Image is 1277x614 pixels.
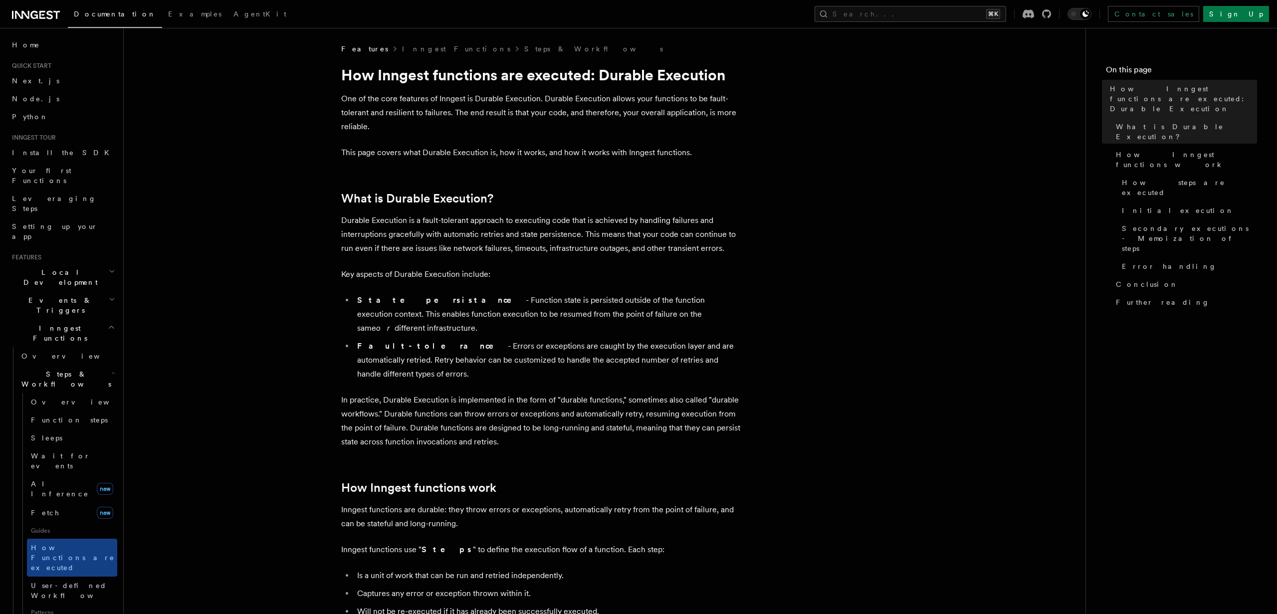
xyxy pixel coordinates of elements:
span: Secondary executions - Memoization of steps [1122,223,1257,253]
span: AI Inference [31,480,89,498]
p: This page covers what Durable Execution is, how it works, and how it works with Inngest functions. [341,146,740,160]
a: Node.js [8,90,117,108]
span: Further reading [1116,297,1210,307]
span: Your first Functions [12,167,71,185]
a: Python [8,108,117,126]
span: Local Development [8,267,109,287]
a: How Functions are executed [27,539,117,577]
a: What is Durable Execution? [1112,118,1257,146]
button: Inngest Functions [8,319,117,347]
span: Overview [21,352,124,360]
kbd: ⌘K [986,9,1000,19]
strong: State persistance [357,295,526,305]
a: Error handling [1118,257,1257,275]
span: How Functions are executed [31,544,115,572]
a: AI Inferencenew [27,475,117,503]
a: Initial execution [1118,202,1257,219]
a: Your first Functions [8,162,117,190]
a: Steps & Workflows [524,44,663,54]
a: Sleeps [27,429,117,447]
span: Home [12,40,40,50]
a: Inngest Functions [402,44,510,54]
a: Setting up your app [8,217,117,245]
li: Captures any error or exception thrown within it. [354,587,740,601]
span: Conclusion [1116,279,1178,289]
span: new [97,483,113,495]
span: Features [341,44,388,54]
a: How Inngest functions work [1112,146,1257,174]
span: Next.js [12,77,59,85]
button: Search...⌘K [815,6,1006,22]
li: Is a unit of work that can be run and retried independently. [354,569,740,583]
span: Sleeps [31,434,62,442]
p: Key aspects of Durable Execution include: [341,267,740,281]
span: Wait for events [31,452,90,470]
a: Overview [17,347,117,365]
p: Inngest functions use " " to define the execution flow of a function. Each step: [341,543,740,557]
a: Examples [162,3,227,27]
span: Python [12,113,48,121]
span: Initial execution [1122,205,1234,215]
span: How Inngest functions work [1116,150,1257,170]
p: Durable Execution is a fault-tolerant approach to executing code that is achieved by handling fai... [341,213,740,255]
span: Inngest Functions [8,323,108,343]
span: Overview [31,398,134,406]
p: In practice, Durable Execution is implemented in the form of "durable functions," sometimes also ... [341,393,740,449]
span: Function steps [31,416,108,424]
a: Function steps [27,411,117,429]
p: Inngest functions are durable: they throw errors or exceptions, automatically retry from the poin... [341,503,740,531]
button: Steps & Workflows [17,365,117,393]
a: Install the SDK [8,144,117,162]
a: Wait for events [27,447,117,475]
span: Error handling [1122,261,1217,271]
span: User-defined Workflows [31,582,121,600]
strong: Steps [422,545,473,554]
a: Documentation [68,3,162,28]
span: Setting up your app [12,222,98,240]
a: Further reading [1112,293,1257,311]
button: Local Development [8,263,117,291]
span: What is Durable Execution? [1116,122,1257,142]
span: Quick start [8,62,51,70]
a: Secondary executions - Memoization of steps [1118,219,1257,257]
a: How steps are executed [1118,174,1257,202]
span: Features [8,253,41,261]
span: Examples [168,10,221,18]
h4: On this page [1106,64,1257,80]
button: Toggle dark mode [1067,8,1091,20]
span: Install the SDK [12,149,115,157]
span: Node.js [12,95,59,103]
a: How Inngest functions work [341,481,496,495]
a: Sign Up [1203,6,1269,22]
li: - Errors or exceptions are caught by the execution layer and are automatically retried. Retry beh... [354,339,740,381]
a: Conclusion [1112,275,1257,293]
a: How Inngest functions are executed: Durable Execution [1106,80,1257,118]
span: new [97,507,113,519]
span: Guides [27,523,117,539]
a: Leveraging Steps [8,190,117,217]
li: - Function state is persisted outside of the function execution context. This enables function ex... [354,293,740,335]
span: Documentation [74,10,156,18]
span: Events & Triggers [8,295,109,315]
h1: How Inngest functions are executed: Durable Execution [341,66,740,84]
a: Contact sales [1108,6,1199,22]
span: Fetch [31,509,60,517]
p: One of the core features of Inngest is Durable Execution. Durable Execution allows your functions... [341,92,740,134]
a: Next.js [8,72,117,90]
span: Steps & Workflows [17,369,111,389]
strong: Fault-tolerance [357,341,508,351]
a: Overview [27,393,117,411]
span: AgentKit [233,10,286,18]
a: AgentKit [227,3,292,27]
button: Events & Triggers [8,291,117,319]
span: Leveraging Steps [12,195,96,212]
a: Home [8,36,117,54]
span: Inngest tour [8,134,56,142]
a: User-defined Workflows [27,577,117,605]
em: or [376,323,395,333]
a: Fetchnew [27,503,117,523]
span: How steps are executed [1122,178,1257,198]
span: How Inngest functions are executed: Durable Execution [1110,84,1257,114]
a: What is Durable Execution? [341,192,493,205]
